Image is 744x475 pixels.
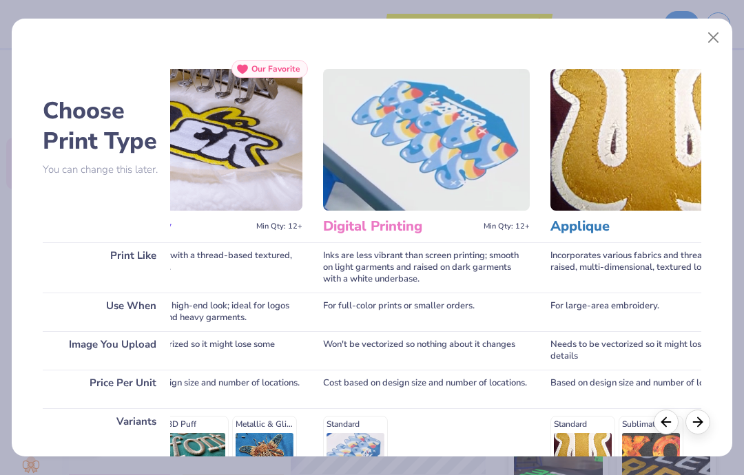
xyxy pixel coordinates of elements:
p: You can change this later. [43,164,170,176]
div: Cost based on design size and number of locations. [96,370,302,408]
img: Embroidery [96,69,302,211]
h3: Embroidery [96,218,251,235]
div: Needs to be vectorized so it might lose some details [96,331,302,370]
span: Min Qty: 12+ [256,222,302,231]
button: Close [701,25,727,51]
img: Digital Printing [323,69,530,211]
div: Cost based on design size and number of locations. [323,370,530,408]
span: Min Qty: 12+ [484,222,530,231]
div: Won't be vectorized so nothing about it changes [323,331,530,370]
div: Print Like [43,242,170,293]
div: For full-color prints or smaller orders. [323,293,530,331]
h2: Choose Print Type [43,96,170,156]
h3: Applique [550,218,705,235]
div: Use When [43,293,170,331]
div: Inks are less vibrant than screen printing; smooth on light garments and raised on dark garments ... [323,242,530,293]
div: Image You Upload [43,331,170,370]
div: For a professional, high-end look; ideal for logos and text on hats and heavy garments. [96,293,302,331]
h3: Digital Printing [323,218,478,235]
div: Colors are vibrant with a thread-based textured, high-quality finish. [96,242,302,293]
div: Price Per Unit [43,370,170,408]
span: Our Favorite [251,64,300,74]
